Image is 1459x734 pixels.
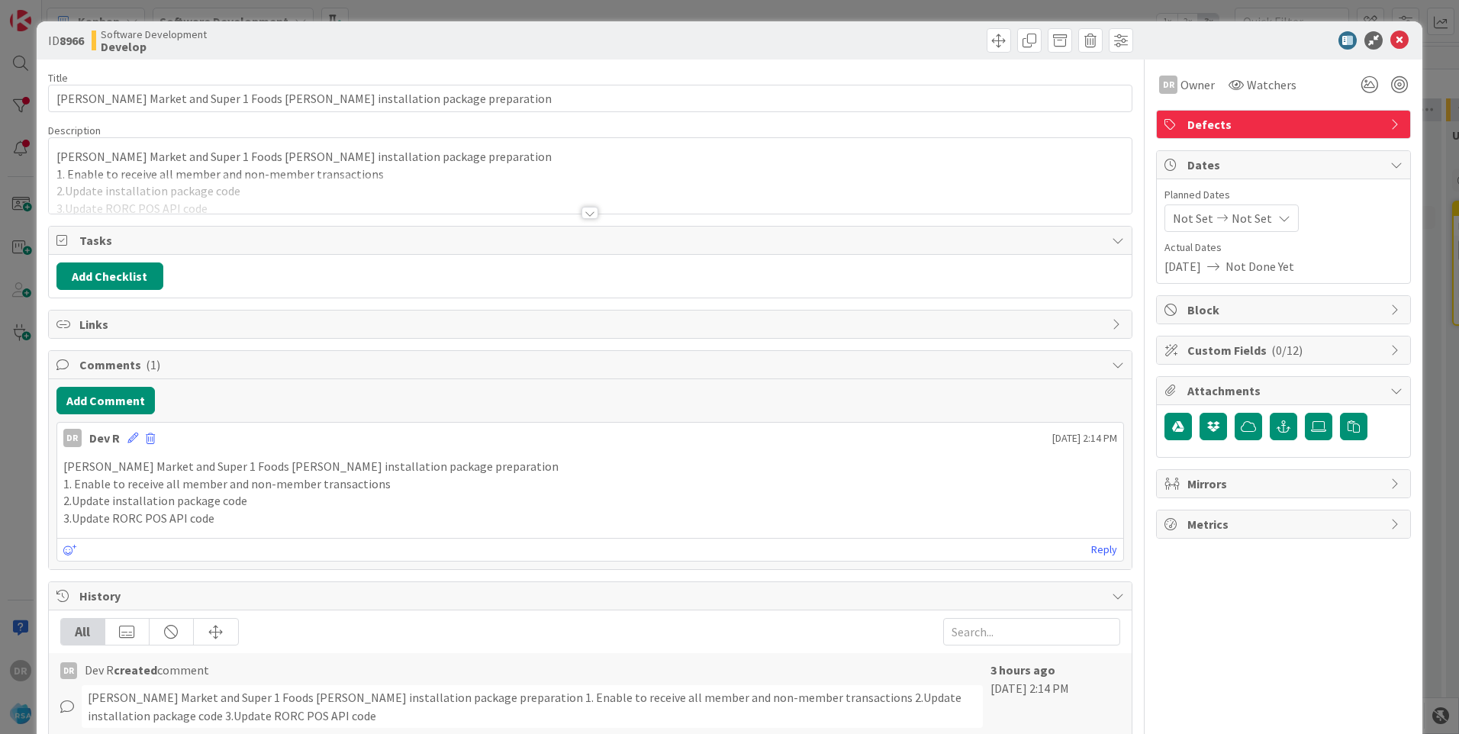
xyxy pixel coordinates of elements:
div: [PERSON_NAME] Market and Super 1 Foods [PERSON_NAME] installation package preparation 1. Enable t... [82,685,983,728]
button: Add Checklist [56,262,163,290]
span: History [79,587,1104,605]
span: Links [79,315,1104,333]
span: Software Development [101,28,207,40]
span: Metrics [1187,515,1383,533]
span: Attachments [1187,381,1383,400]
div: All [61,619,105,645]
label: Title [48,71,68,85]
span: Mirrors [1187,475,1383,493]
div: DR [1159,76,1177,94]
b: 8966 [60,33,84,48]
p: [PERSON_NAME] Market and Super 1 Foods [PERSON_NAME] installation package preparation [63,458,1117,475]
span: Owner [1180,76,1215,94]
span: Description [48,124,101,137]
div: Dev R [89,429,120,447]
b: Develop [101,40,207,53]
p: 3.Update RORC POS API code [63,510,1117,527]
p: 1. Enable to receive all member and non-member transactions [63,475,1117,493]
span: Tasks [79,231,1104,249]
p: 2.Update installation package code [63,492,1117,510]
span: ID [48,31,84,50]
div: DR [63,429,82,447]
span: ( 1 ) [146,357,160,372]
span: Not Done Yet [1225,257,1294,275]
span: Watchers [1247,76,1296,94]
input: Search... [943,618,1120,645]
span: Comments [79,356,1104,374]
span: Custom Fields [1187,341,1383,359]
button: Add Comment [56,387,155,414]
input: type card name here... [48,85,1132,112]
b: 3 hours ago [990,662,1055,678]
span: Not Set [1173,209,1213,227]
a: Reply [1091,540,1117,559]
span: Dates [1187,156,1383,174]
span: [DATE] [1164,257,1201,275]
span: Block [1187,301,1383,319]
p: 1. Enable to receive all member and non-member transactions [56,166,1124,183]
span: ( 0/12 ) [1271,343,1303,358]
span: Not Set [1232,209,1272,227]
span: Planned Dates [1164,187,1403,203]
span: [DATE] 2:14 PM [1052,430,1117,446]
p: [PERSON_NAME] Market and Super 1 Foods [PERSON_NAME] installation package preparation [56,148,1124,166]
div: [DATE] 2:14 PM [990,661,1120,728]
div: DR [60,662,77,679]
span: Dev R comment [85,661,209,679]
span: Actual Dates [1164,240,1403,256]
span: Defects [1187,115,1383,134]
b: created [114,662,157,678]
